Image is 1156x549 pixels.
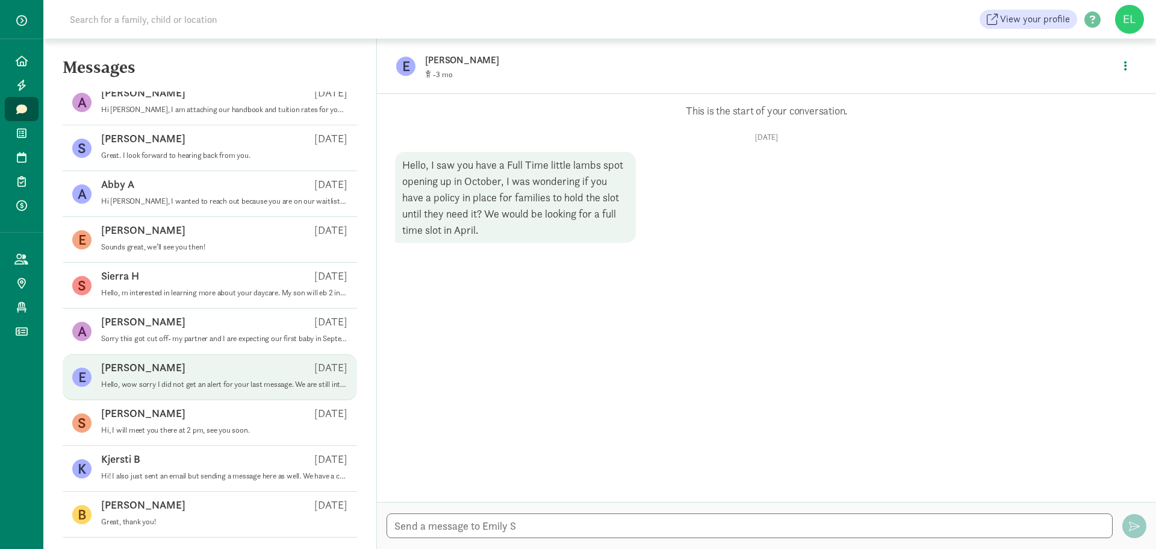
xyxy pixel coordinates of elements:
iframe: Chat Widget [1096,491,1156,549]
p: [PERSON_NAME] [101,360,185,375]
p: [DATE] [314,406,347,421]
p: [PERSON_NAME] [101,86,185,100]
input: Search for a family, child or location [63,7,400,31]
p: Great, thank you! [101,517,347,527]
p: [DATE] [314,86,347,100]
p: Abby A [101,177,134,192]
p: [DATE] [314,452,347,466]
p: Hello, m interested in learning more about your daycare. My son will eb 2 in July - we are lookin... [101,288,347,298]
figure: S [72,276,92,295]
p: Hello, wow sorry I did not get an alert for your last message. We are still interested in going o... [101,380,347,389]
p: [PERSON_NAME] [425,52,804,69]
h5: Messages [43,58,376,87]
p: [DATE] [314,269,347,283]
figure: K [72,459,92,478]
p: Kjersti B [101,452,140,466]
figure: S [72,139,92,158]
p: [PERSON_NAME] [101,131,185,146]
p: Sierra H [101,269,139,283]
p: [DATE] [314,131,347,146]
p: Great. I look forward to hearing back from you. [101,151,347,160]
p: Hi [PERSON_NAME], I am attaching our handbook and tuition rates for you to learn more about our p... [101,105,347,115]
figure: S [72,413,92,433]
p: Sounds great, we’ll see you then! [101,242,347,252]
figure: E [396,57,415,76]
p: This is the start of your conversation. [395,104,1138,118]
figure: A [72,322,92,341]
figure: E [72,230,92,249]
figure: B [72,505,92,524]
p: Hi [PERSON_NAME], I wanted to reach out because you are on our waitlist. Are you still looking fo... [101,196,347,206]
span: View your profile [1000,12,1070,27]
p: [DATE] [314,315,347,329]
p: [DATE] [395,133,1138,142]
p: [PERSON_NAME] [101,315,185,329]
p: Hi! I also just sent an email but sending a message here as well. We have a currently 3 mo old so... [101,471,347,481]
p: Hi, I will meet you there at 2 pm, see you soon. [101,425,347,435]
figure: E [72,368,92,387]
div: Hello, I saw you have a Full Time little lambs spot opening up in October, I was wondering if you... [395,152,636,243]
p: [DATE] [314,223,347,237]
p: [PERSON_NAME] [101,223,185,237]
p: [PERSON_NAME] [101,406,185,421]
p: [PERSON_NAME] [101,498,185,512]
p: [DATE] [314,498,347,512]
figure: A [72,184,92,204]
p: [DATE] [314,360,347,375]
figure: A [72,93,92,112]
p: Sorry this got cut off- my partner and I are expecting our first baby in September and are lookin... [101,334,347,344]
span: -3 [433,69,453,80]
a: View your profile [980,10,1077,29]
p: [DATE] [314,177,347,192]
